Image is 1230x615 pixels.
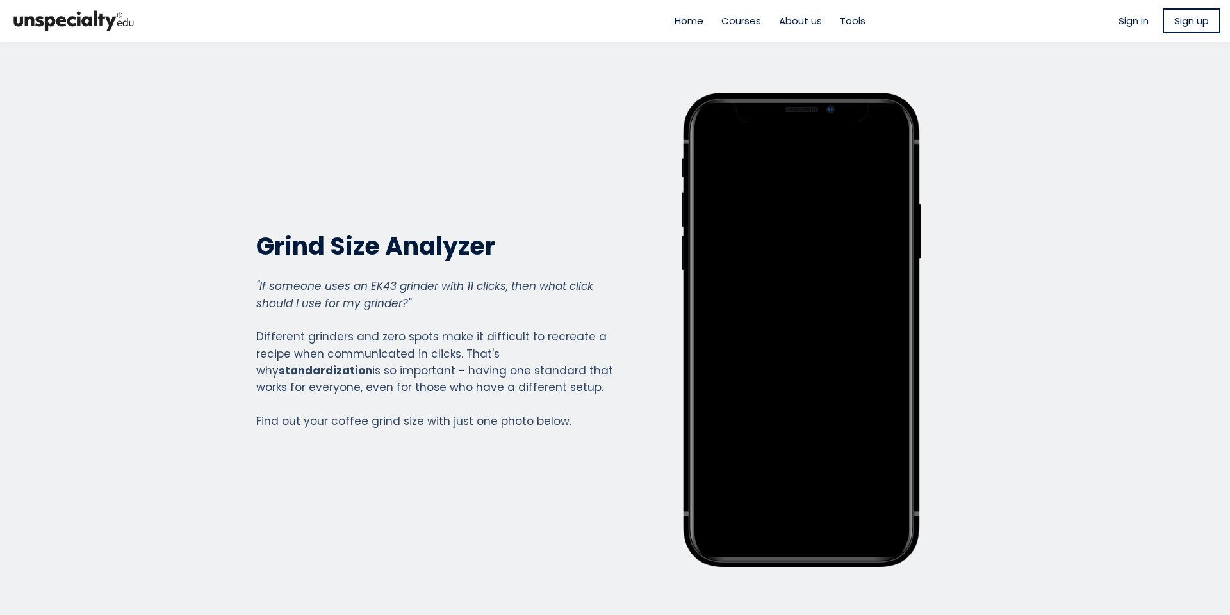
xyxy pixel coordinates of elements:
a: Home [675,13,703,28]
a: Courses [721,13,761,28]
h2: Grind Size Analyzer [256,230,614,262]
span: Sign up [1174,13,1209,28]
a: Tools [840,13,865,28]
a: Sign in [1119,13,1149,28]
em: "If someone uses an EK43 grinder with 11 clicks, then what click should I use for my grinder?" [256,278,593,310]
strong: standardization [279,363,372,378]
img: bc390a18feecddb333977e298b3a00a1.png [10,5,138,36]
a: About us [779,13,822,28]
div: Different grinders and zero spots make it difficult to recreate a recipe when communicated in cli... [256,278,614,429]
a: Sign up [1163,8,1220,33]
